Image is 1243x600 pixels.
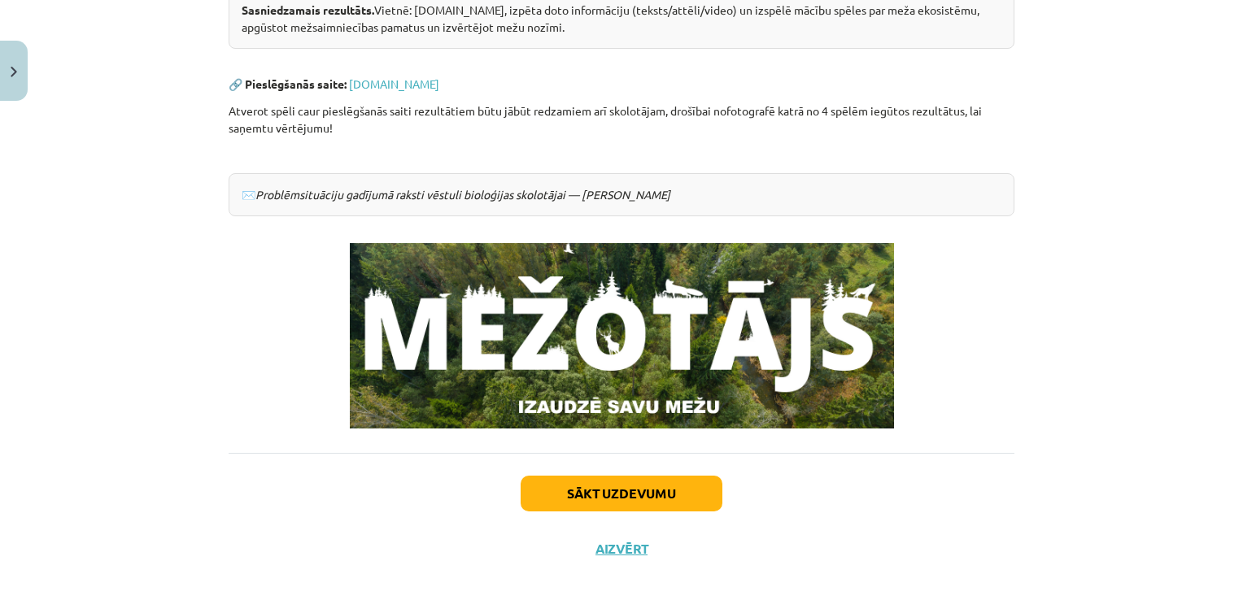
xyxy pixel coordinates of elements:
img: Attēls, kurā ir teksts, koks, fonts, augs Apraksts ģenerēts automātiski [350,243,894,428]
img: icon-close-lesson-0947bae3869378f0d4975bcd49f059093ad1ed9edebbc8119c70593378902aed.svg [11,67,17,77]
em: Problēmsituāciju gadījumā raksti vēstuli bioloģijas skolotājai — [PERSON_NAME] [255,187,670,202]
strong: Sasniedzamais rezultāts. [242,2,374,17]
button: Sākt uzdevumu [521,476,722,511]
div: ✉️ [229,173,1014,216]
p: Atverot spēli caur pieslēgšanās saiti rezultātiem būtu jābūt redzamiem arī skolotājam, drošībai n... [229,102,1014,137]
strong: 🔗 Pieslēgšanās saite: [229,76,347,91]
a: [DOMAIN_NAME] [349,76,439,91]
button: Aizvērt [591,541,652,557]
